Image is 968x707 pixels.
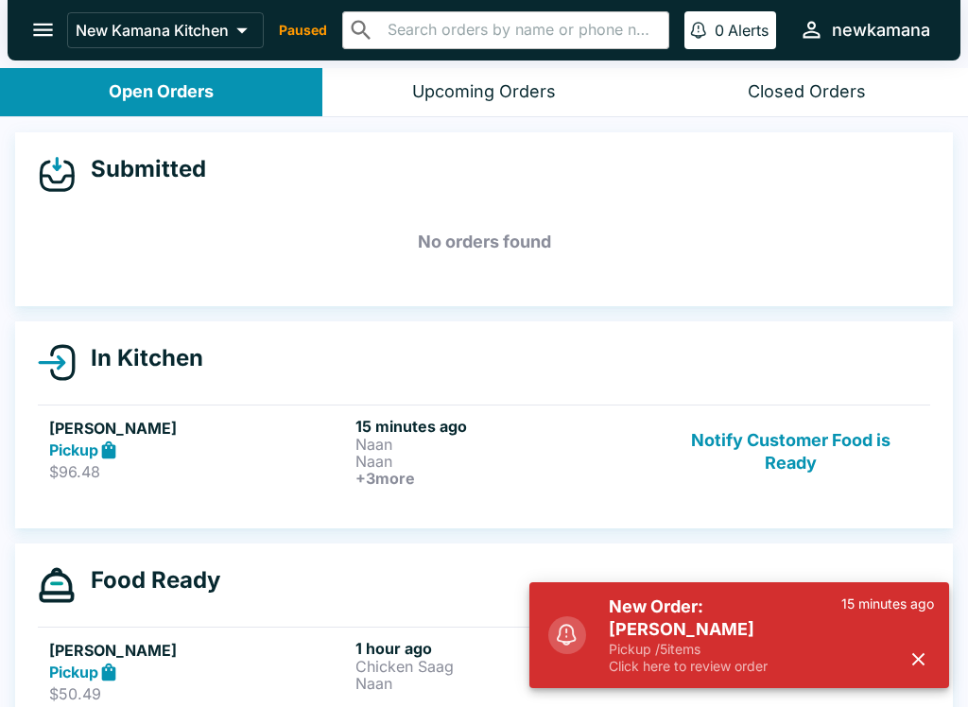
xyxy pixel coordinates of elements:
[49,639,348,662] h5: [PERSON_NAME]
[279,21,327,40] p: Paused
[76,344,203,372] h4: In Kitchen
[382,17,661,43] input: Search orders by name or phone number
[609,641,841,658] p: Pickup / 5 items
[791,9,938,50] button: newkamana
[355,453,654,470] p: Naan
[76,155,206,183] h4: Submitted
[49,684,348,703] p: $50.49
[609,595,841,641] h5: New Order: [PERSON_NAME]
[728,21,769,40] p: Alerts
[38,405,930,498] a: [PERSON_NAME]Pickup$96.4815 minutes agoNaanNaan+3moreNotify Customer Food is Ready
[109,81,214,103] div: Open Orders
[19,6,67,54] button: open drawer
[49,663,98,681] strong: Pickup
[715,21,724,40] p: 0
[663,417,919,487] button: Notify Customer Food is Ready
[748,81,866,103] div: Closed Orders
[355,417,654,436] h6: 15 minutes ago
[355,658,654,675] p: Chicken Saag
[49,462,348,481] p: $96.48
[49,417,348,440] h5: [PERSON_NAME]
[355,639,654,658] h6: 1 hour ago
[609,658,841,675] p: Click here to review order
[355,470,654,487] h6: + 3 more
[76,21,229,40] p: New Kamana Kitchen
[355,675,654,692] p: Naan
[76,566,220,595] h4: Food Ready
[49,440,98,459] strong: Pickup
[832,19,930,42] div: newkamana
[67,12,264,48] button: New Kamana Kitchen
[355,436,654,453] p: Naan
[412,81,556,103] div: Upcoming Orders
[841,595,934,612] p: 15 minutes ago
[38,208,930,276] h5: No orders found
